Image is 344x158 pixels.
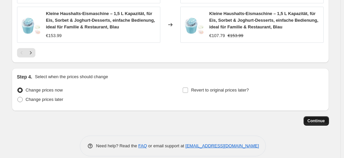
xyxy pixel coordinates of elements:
[26,97,63,102] span: Change prices later
[35,73,108,80] p: Select when the prices should change
[17,73,32,80] h2: Step 4.
[46,11,155,29] span: Kleine Haushalts-Eismaschine – 1,5 L Kapazität, für Eis, Sorbet & Joghurt-Desserts, einfache Bedi...
[185,143,259,148] a: [EMAIL_ADDRESS][DOMAIN_NAME]
[191,88,249,93] span: Revert to original prices later?
[26,88,63,93] span: Change prices now
[46,32,62,39] div: €153.99
[304,116,329,126] button: Continue
[228,32,243,39] strike: €153.99
[209,11,319,29] span: Kleine Haushalts-Eismaschine – 1,5 L Kapazität, für Eis, Sorbet & Joghurt-Desserts, einfache Bedi...
[184,15,204,35] img: 61oF0HPvrbL_80x.jpg
[96,143,139,148] span: Need help? Read the
[26,48,35,57] button: Next
[147,143,185,148] span: or email support at
[209,32,225,39] div: €107.79
[308,118,325,124] span: Continue
[138,143,147,148] a: FAQ
[17,48,35,57] nav: Pagination
[21,15,41,35] img: 61oF0HPvrbL_80x.jpg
